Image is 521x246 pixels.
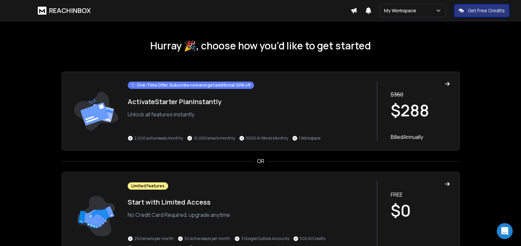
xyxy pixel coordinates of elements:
h1: $ 288 [391,102,450,118]
img: logo [38,7,46,15]
p: Billed Annually [391,133,450,141]
p: 250 emails per month [134,236,174,241]
h1: Hurray 🎉, choose how you’d like to get started [62,40,460,52]
p: $ 360 [391,91,450,98]
h1: REACHINBOX [49,6,91,15]
h1: $0 [391,203,450,218]
h1: Start with Limited Access [128,198,370,207]
p: 2,000 active leads monthly [134,136,183,141]
p: My Workspace [384,7,419,14]
p: 50 active leads per month [184,236,230,241]
div: Limited Features [128,182,168,190]
h1: Activate Starter Plan Instantly [128,97,370,106]
p: Get Free Credits [468,7,505,14]
p: FREE [391,191,450,199]
p: 500 AI Credits [300,236,325,241]
button: Get Free Credits [454,4,509,17]
p: Unlock all features instantly [128,110,370,118]
div: Open Intercom Messenger [497,223,513,239]
div: OR [62,157,460,165]
div: One-Time Offer. Subscribe now and get additional 20% off [128,82,254,89]
p: No Credit Card Required, upgrade anytime [128,211,370,219]
p: 10,000 emails monthly [194,136,235,141]
p: 3 Google/Outlook Accounts [241,236,289,241]
p: 5000 AI Words Monthly [246,136,288,141]
img: trail [71,81,121,141]
p: 1 Workspace [299,136,320,141]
